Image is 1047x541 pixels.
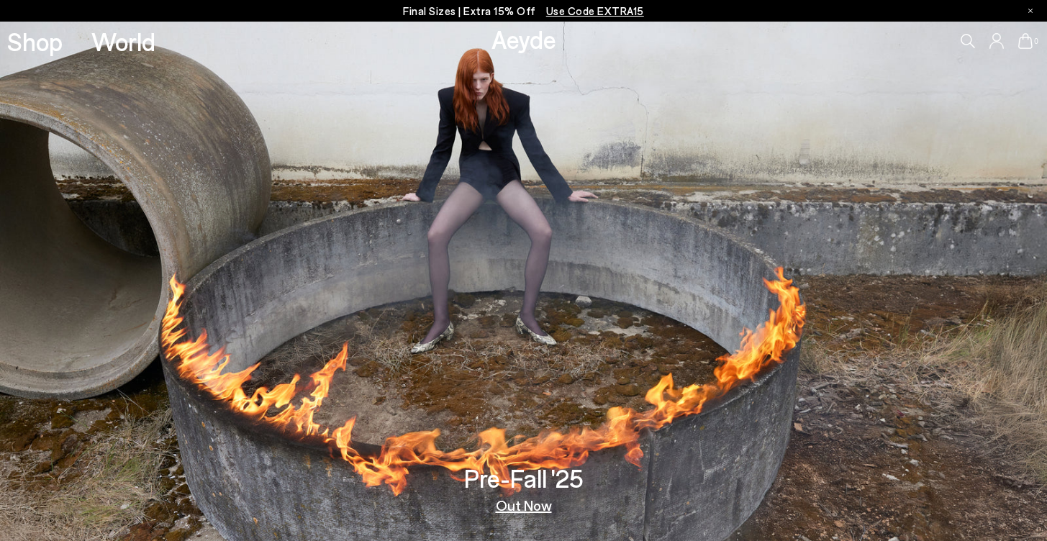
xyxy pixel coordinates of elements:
h3: Pre-Fall '25 [464,465,584,491]
span: 0 [1033,37,1040,45]
a: Shop [7,29,63,54]
a: Out Now [496,498,552,512]
p: Final Sizes | Extra 15% Off [403,2,644,20]
a: 0 [1018,33,1033,49]
a: World [91,29,155,54]
a: Aeyde [491,24,556,54]
span: Navigate to /collections/ss25-final-sizes [546,4,644,17]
